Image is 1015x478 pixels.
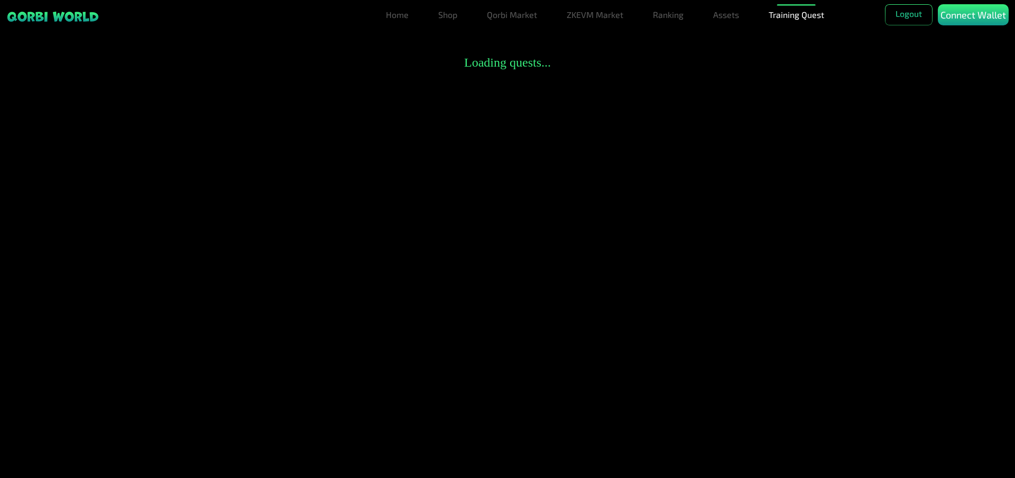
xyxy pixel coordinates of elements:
[649,4,688,25] a: Ranking
[483,4,541,25] a: Qorbi Market
[764,4,828,25] a: Training Quest
[709,4,743,25] a: Assets
[6,11,99,23] img: sticky brand-logo
[885,4,933,25] button: Logout
[940,8,1006,22] p: Connect Wallet
[434,4,462,25] a: Shop
[562,4,628,25] a: ZKEVM Market
[382,4,413,25] a: Home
